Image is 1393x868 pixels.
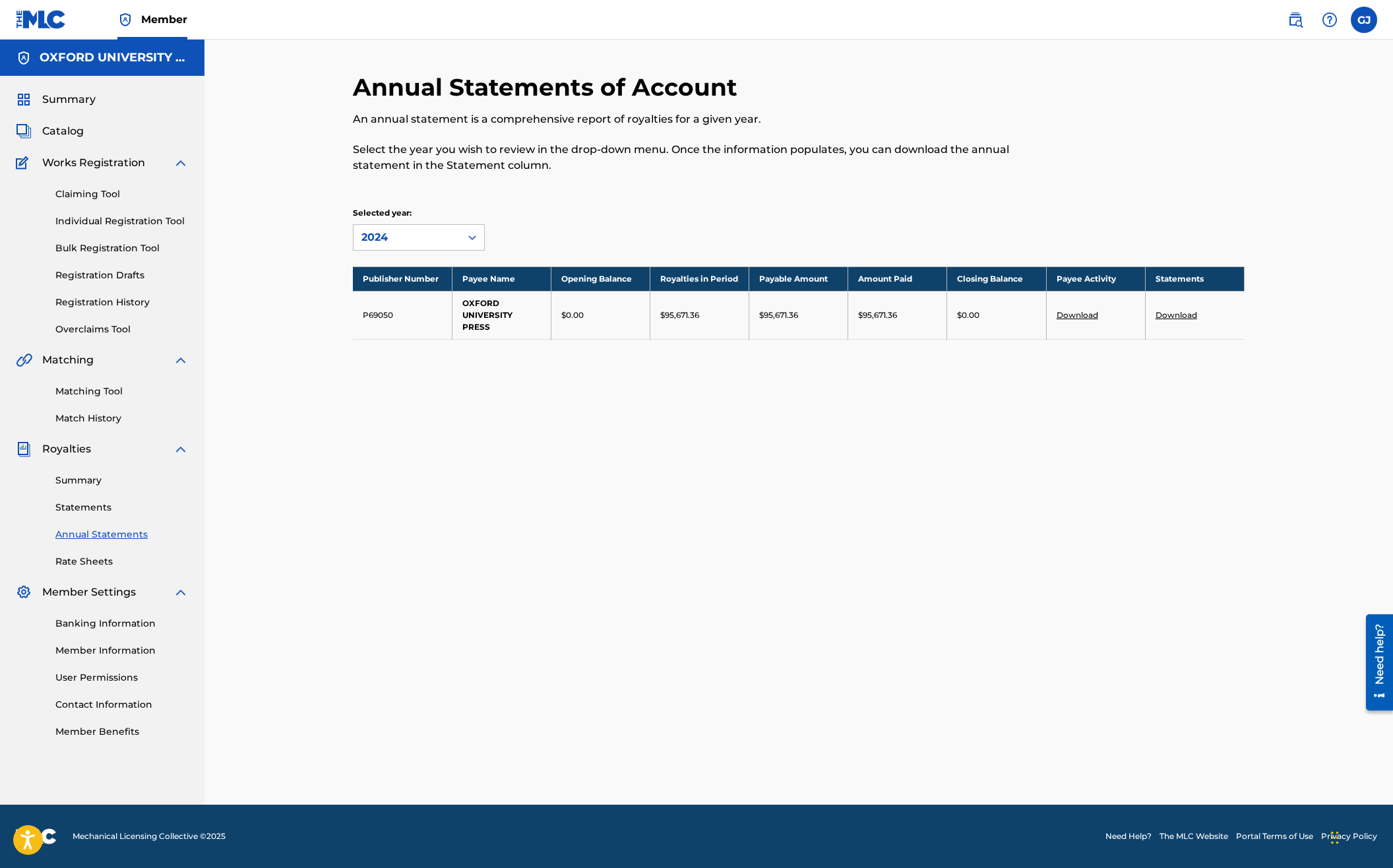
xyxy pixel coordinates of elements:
[1057,310,1098,320] a: Download
[16,828,57,844] img: logo
[55,698,189,712] a: Contact Information
[42,441,91,457] span: Royalties
[1331,818,1339,857] div: Drag
[55,323,189,336] a: Overclaims Tool
[173,352,189,368] img: expand
[16,10,67,29] img: MLC Logo
[650,266,749,291] th: Royalties in Period
[55,617,189,631] a: Banking Information
[858,309,897,321] p: $95,671.36
[55,725,189,739] a: Member Benefits
[848,266,947,291] th: Amount Paid
[141,12,187,27] span: Member
[561,309,584,321] p: $0.00
[1356,609,1393,715] iframe: Resource Center
[55,555,189,569] a: Rate Sheets
[55,214,189,228] a: Individual Registration Tool
[117,12,133,28] img: Top Rightsholder
[55,295,189,309] a: Registration History
[1105,830,1152,842] a: Need Help?
[353,73,744,102] h2: Annual Statements of Account
[42,92,96,108] span: Summary
[16,50,32,66] img: Accounts
[16,584,32,600] img: Member Settings
[16,155,33,171] img: Works Registration
[452,266,551,291] th: Payee Name
[173,441,189,457] img: expand
[55,241,189,255] a: Bulk Registration Tool
[660,309,699,321] p: $95,671.36
[759,309,798,321] p: $95,671.36
[55,501,189,514] a: Statements
[16,441,32,457] img: Royalties
[55,187,189,201] a: Claiming Tool
[173,155,189,171] img: expand
[55,474,189,487] a: Summary
[452,291,551,339] td: OXFORD UNIVERSITY PRESS
[361,230,452,245] div: 2024
[1236,830,1313,842] a: Portal Terms of Use
[55,385,189,398] a: Matching Tool
[73,830,226,842] span: Mechanical Licensing Collective © 2025
[42,352,94,368] span: Matching
[947,266,1046,291] th: Closing Balance
[353,266,452,291] th: Publisher Number
[1046,266,1145,291] th: Payee Activity
[1321,830,1377,842] a: Privacy Policy
[551,266,650,291] th: Opening Balance
[1287,12,1303,28] img: search
[173,584,189,600] img: expand
[16,123,84,139] a: CatalogCatalog
[353,291,452,339] td: P69050
[1282,7,1309,33] a: Public Search
[42,155,145,171] span: Works Registration
[16,123,32,139] img: Catalog
[353,207,485,219] p: Selected year:
[353,111,1039,127] p: An annual statement is a comprehensive report of royalties for a given year.
[42,123,84,139] span: Catalog
[1351,7,1377,33] div: User Menu
[16,92,96,108] a: SummarySummary
[1327,805,1393,868] iframe: Chat Widget
[55,671,189,685] a: User Permissions
[16,92,32,108] img: Summary
[1156,310,1197,320] a: Download
[957,309,979,321] p: $0.00
[55,268,189,282] a: Registration Drafts
[1316,7,1343,33] div: Help
[55,644,189,658] a: Member Information
[55,412,189,425] a: Match History
[1160,830,1228,842] a: The MLC Website
[1322,12,1338,28] img: help
[55,528,189,542] a: Annual Statements
[40,50,189,65] h5: OXFORD UNIVERSITY PRESS
[749,266,848,291] th: Payable Amount
[16,352,32,368] img: Matching
[353,142,1039,173] p: Select the year you wish to review in the drop-down menu. Once the information populates, you can...
[1145,266,1244,291] th: Statements
[42,584,136,600] span: Member Settings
